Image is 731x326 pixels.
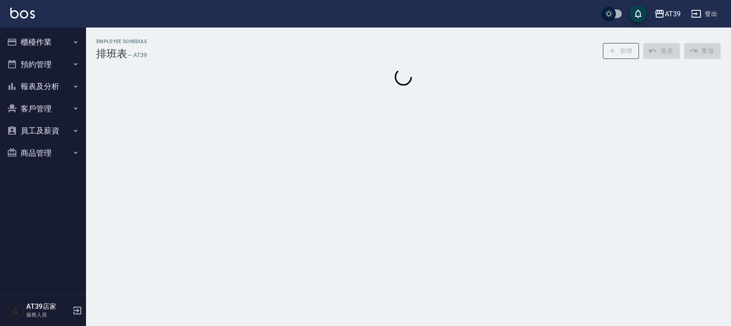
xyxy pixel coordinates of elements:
[3,53,83,76] button: 預約管理
[3,31,83,53] button: 櫃檯作業
[3,142,83,164] button: 商品管理
[3,120,83,142] button: 員工及薪資
[630,5,647,22] button: save
[96,48,127,60] h3: 排班表
[688,6,721,22] button: 登出
[127,51,147,60] h6: — AT39
[3,75,83,98] button: 報表及分析
[96,39,147,44] h2: Employee Schedule
[3,98,83,120] button: 客戶管理
[651,5,684,23] button: AT39
[26,302,70,311] h5: AT39店家
[665,9,681,19] div: AT39
[26,311,70,319] p: 服務人員
[10,8,35,18] img: Logo
[7,302,24,319] img: Person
